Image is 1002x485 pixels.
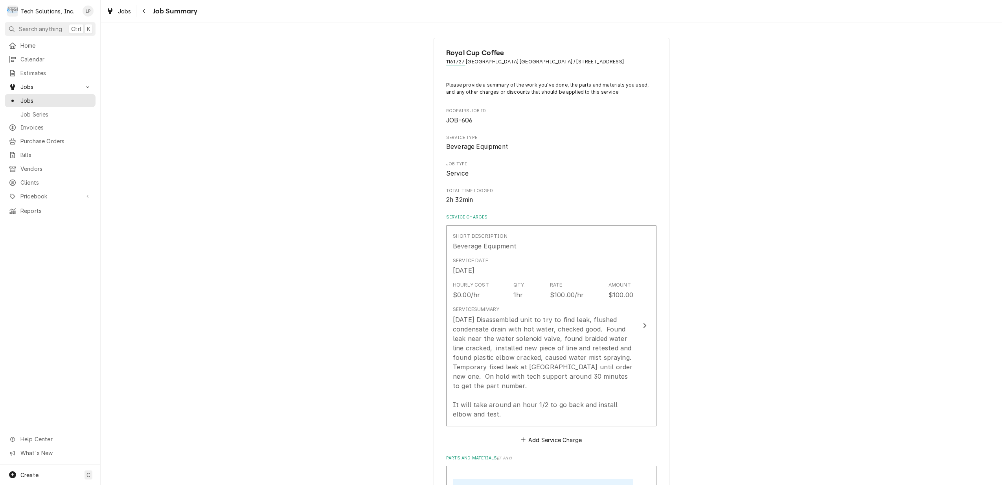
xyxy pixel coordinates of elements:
span: Service [446,170,469,177]
span: Job Type [446,169,656,178]
div: Service Charges [446,214,656,445]
span: Total Time Logged [446,195,656,205]
div: Service Summary [453,306,499,313]
span: Home [20,41,92,50]
span: JOB-606 [446,117,473,124]
span: Jobs [20,96,92,105]
div: Beverage Equipment [453,241,517,251]
span: Search anything [19,25,62,33]
span: Help Center [20,435,91,443]
div: Lisa Paschal's Avatar [83,6,94,17]
span: Vendors [20,165,92,173]
span: Jobs [20,83,80,91]
span: What's New [20,449,91,457]
a: Home [5,39,96,52]
a: Purchase Orders [5,135,96,148]
span: Ctrl [71,25,81,33]
a: Go to Jobs [5,80,96,93]
span: Jobs [118,7,131,15]
span: Estimates [20,69,92,77]
p: Please provide a summary of the work you've done, the parts and materials you used, and any other... [446,81,656,96]
div: $0.00/hr [453,290,480,300]
div: [DATE] Disassembled unit to try to find leak, flushed condensate drain with hot water, checked go... [453,315,633,419]
button: Update Line Item [446,225,656,426]
a: Clients [5,176,96,189]
a: Estimates [5,67,96,80]
a: Calendar [5,53,96,66]
div: Tech Solutions, Inc.'s Avatar [7,6,18,17]
a: Job Series [5,108,96,121]
a: Reports [5,204,96,217]
div: Qty. [513,281,526,289]
div: LP [83,6,94,17]
button: Search anythingCtrlK [5,22,96,36]
span: Service Type [446,135,656,141]
span: Address [446,58,656,65]
span: Reports [20,207,92,215]
span: Calendar [20,55,92,63]
span: Pricebook [20,192,80,200]
a: Go to What's New [5,446,96,459]
span: Service Type [446,142,656,152]
span: Name [446,48,656,58]
span: ( if any ) [497,456,512,460]
span: Invoices [20,123,92,131]
span: Job Series [20,110,92,118]
button: Add Service Charge [519,434,583,445]
span: Roopairs Job ID [446,116,656,125]
div: Service Type [446,135,656,152]
div: Hourly Cost [453,281,489,289]
div: Client Information [446,48,656,72]
span: Create [20,472,39,478]
div: Rate [550,281,563,289]
div: Job Type [446,161,656,178]
a: Invoices [5,121,96,134]
div: T [7,6,18,17]
a: Bills [5,148,96,161]
div: 1hr [513,290,523,300]
div: [DATE] [453,266,474,275]
a: Go to Help Center [5,433,96,446]
span: Clients [20,178,92,187]
div: Amount [609,281,631,289]
div: Tech Solutions, Inc. [20,7,74,15]
span: Bills [20,151,92,159]
span: Total Time Logged [446,188,656,194]
a: Jobs [103,5,134,18]
a: Vendors [5,162,96,175]
div: Service Date [453,257,488,264]
span: Purchase Orders [20,137,92,145]
div: $100.00/hr [550,290,584,300]
div: Roopairs Job ID [446,108,656,125]
div: $100.00 [609,290,633,300]
span: Beverage Equipment [446,143,508,150]
label: Parts and Materials [446,455,656,461]
span: Job Type [446,161,656,167]
div: Short Description [453,233,507,240]
label: Service Charges [446,214,656,220]
span: 2h 32min [446,196,473,204]
span: Roopairs Job ID [446,108,656,114]
button: Navigate back [138,5,151,17]
span: Job Summary [151,6,198,17]
a: Jobs [5,94,96,107]
div: Total Time Logged [446,188,656,205]
a: Go to Pricebook [5,190,96,203]
span: C [86,471,90,479]
span: K [87,25,90,33]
